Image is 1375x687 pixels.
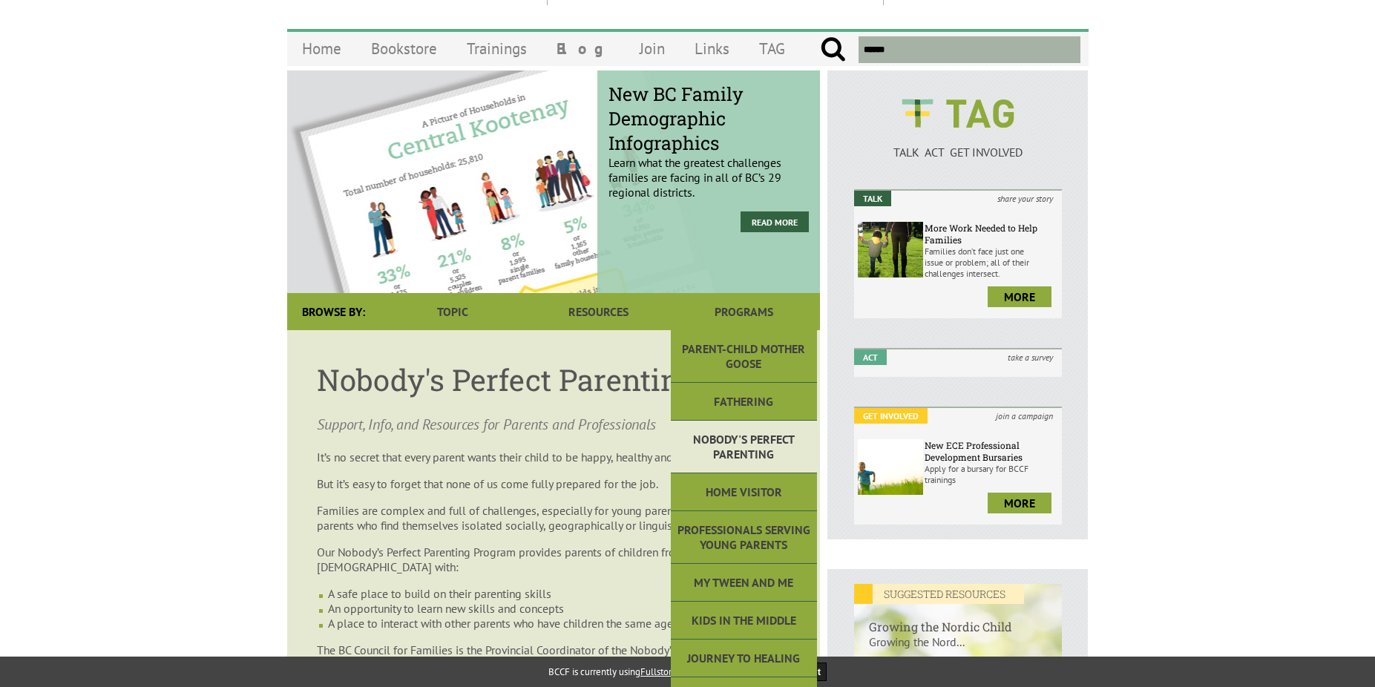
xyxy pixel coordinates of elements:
[452,31,542,66] a: Trainings
[608,82,809,155] span: New BC Family Demographic Infographics
[671,602,816,640] a: Kids in the Middle
[988,191,1062,206] i: share your story
[317,360,790,399] h1: Nobody's Perfect Parenting
[287,31,356,66] a: Home
[542,31,625,66] a: Blog
[671,473,816,511] a: Home Visitor
[625,31,680,66] a: Join
[988,493,1051,513] a: more
[328,616,790,631] li: A place to interact with other parents who have children the same age
[671,564,816,602] a: My Tween and Me
[671,293,816,330] a: Programs
[317,545,790,574] p: Our Nobody’s Perfect Parenting Program provides parents of children from birth to age [DEMOGRAPHI...
[854,634,1063,664] p: Growing the Nord...
[925,463,1058,485] p: Apply for a bursary for BCCF trainings
[988,286,1051,307] a: more
[525,293,671,330] a: Resources
[854,130,1063,160] a: TALK ACT GET INVOLVED
[741,211,809,232] a: Read more
[680,31,744,66] a: Links
[380,293,525,330] a: Topic
[317,414,790,435] p: Support, Info, and Resources for Parents and Professionals
[671,511,816,564] a: Professionals Serving Young Parents
[640,665,676,678] a: Fullstory
[854,604,1063,634] h6: Growing the Nordic Child
[671,640,816,677] a: Journey to Healing
[317,476,790,491] p: But it’s easy to forget that none of us come fully prepared for the job.
[987,408,1062,424] i: join a campaign
[671,383,816,421] a: Fathering
[671,330,816,383] a: Parent-Child Mother Goose
[854,408,928,424] em: Get Involved
[854,145,1063,160] p: TALK ACT GET INVOLVED
[854,584,1024,604] em: SUGGESTED RESOURCES
[356,31,452,66] a: Bookstore
[317,503,790,533] p: Families are complex and full of challenges, especially for young parents, single parents or pare...
[287,293,380,330] div: Browse By:
[891,85,1025,142] img: BCCF's TAG Logo
[854,191,891,206] em: Talk
[744,31,800,66] a: TAG
[925,222,1058,246] h6: More Work Needed to Help Families
[317,642,790,687] p: The BC Council for Families is the Provincial Coordinator of the Nobody’s Perfect Parenting progr...
[925,439,1058,463] h6: New ECE Professional Development Bursaries
[925,246,1058,279] p: Families don’t face just one issue or problem; all of their challenges intersect.
[328,601,790,616] li: An opportunity to learn new skills and concepts
[820,36,846,63] input: Submit
[671,421,816,473] a: Nobody's Perfect Parenting
[317,450,790,464] p: It’s no secret that every parent wants their child to be happy, healthy and safe.
[999,349,1062,365] i: take a survey
[854,349,887,365] em: Act
[328,586,790,601] li: A safe place to build on their parenting skills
